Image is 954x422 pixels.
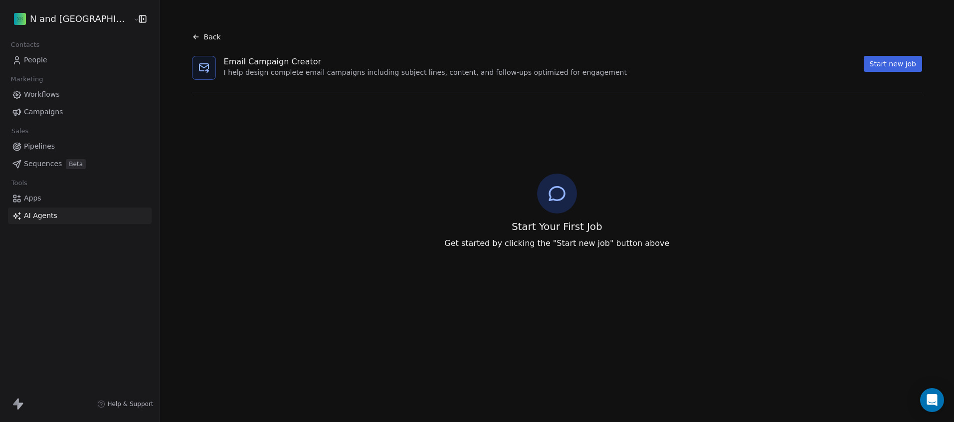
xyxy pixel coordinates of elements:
span: Marketing [6,72,47,87]
button: Start new job [864,56,922,72]
span: Workflows [24,89,60,100]
div: Email Campaign Creator [224,56,627,68]
span: Apps [24,193,41,204]
span: Start Your First Job [512,219,602,233]
a: People [8,52,152,68]
span: Campaigns [24,107,63,117]
div: Open Intercom Messenger [920,388,944,412]
a: SequencesBeta [8,156,152,172]
span: Help & Support [107,400,153,408]
a: AI Agents [8,208,152,224]
a: Help & Support [97,400,153,408]
button: N and [GEOGRAPHIC_DATA] [12,10,126,27]
span: AI Agents [24,211,57,221]
span: Tools [7,176,31,191]
a: Workflows [8,86,152,103]
img: NB.jpg [14,13,26,25]
span: Pipelines [24,141,55,152]
div: I help design complete email campaigns including subject lines, content, and follow-ups optimized... [224,68,627,78]
span: Back [204,32,221,42]
a: Pipelines [8,138,152,155]
span: Beta [66,159,86,169]
span: Sales [7,124,33,139]
a: Campaigns [8,104,152,120]
a: Apps [8,190,152,207]
span: People [24,55,47,65]
span: Get started by clicking the "Start new job" button above [444,237,669,249]
span: Sequences [24,159,62,169]
span: Contacts [6,37,44,52]
span: N and [GEOGRAPHIC_DATA] [30,12,131,25]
